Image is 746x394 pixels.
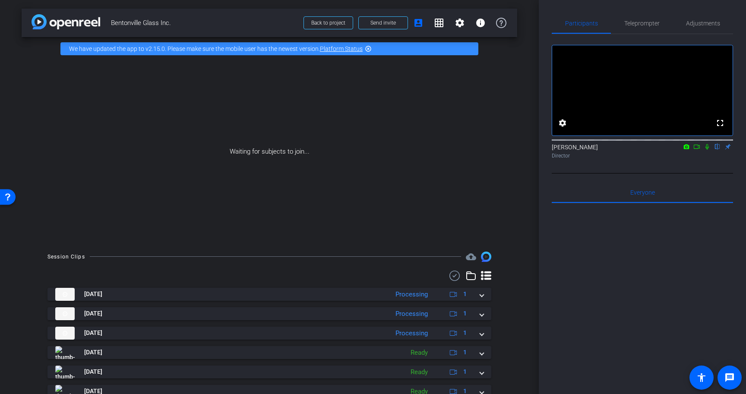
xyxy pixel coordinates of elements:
[47,252,85,261] div: Session Clips
[32,14,100,29] img: app-logo
[55,366,75,378] img: thumb-nail
[22,60,517,243] div: Waiting for subjects to join...
[303,16,353,29] button: Back to project
[84,367,102,376] span: [DATE]
[55,307,75,320] img: thumb-nail
[55,327,75,340] img: thumb-nail
[455,18,465,28] mat-icon: settings
[712,142,723,150] mat-icon: flip
[686,20,720,26] span: Adjustments
[84,328,102,337] span: [DATE]
[466,252,476,262] mat-icon: cloud_upload
[406,348,432,358] div: Ready
[391,309,432,319] div: Processing
[413,18,424,28] mat-icon: account_box
[55,346,75,359] img: thumb-nail
[552,143,733,160] div: [PERSON_NAME]
[481,252,491,262] img: Session clips
[365,45,372,52] mat-icon: highlight_off
[55,288,75,301] img: thumb-nail
[47,327,491,340] mat-expansion-panel-header: thumb-nail[DATE]Processing1
[552,152,733,160] div: Director
[557,118,568,128] mat-icon: settings
[463,367,467,376] span: 1
[630,189,655,195] span: Everyone
[111,14,298,32] span: Bentonville Glass Inc.
[406,367,432,377] div: Ready
[391,328,432,338] div: Processing
[724,372,735,383] mat-icon: message
[358,16,408,29] button: Send invite
[391,290,432,299] div: Processing
[624,20,660,26] span: Teleprompter
[47,288,491,301] mat-expansion-panel-header: thumb-nail[DATE]Processing1
[463,290,467,299] span: 1
[434,18,444,28] mat-icon: grid_on
[311,20,345,26] span: Back to project
[475,18,486,28] mat-icon: info
[84,348,102,357] span: [DATE]
[696,372,707,383] mat-icon: accessibility
[84,290,102,299] span: [DATE]
[47,307,491,320] mat-expansion-panel-header: thumb-nail[DATE]Processing1
[84,309,102,318] span: [DATE]
[463,328,467,337] span: 1
[463,348,467,357] span: 1
[463,309,467,318] span: 1
[60,42,478,55] div: We have updated the app to v2.15.0. Please make sure the mobile user has the newest version.
[565,20,598,26] span: Participants
[466,252,476,262] span: Destinations for your clips
[47,366,491,378] mat-expansion-panel-header: thumb-nail[DATE]Ready1
[320,45,363,52] a: Platform Status
[47,346,491,359] mat-expansion-panel-header: thumb-nail[DATE]Ready1
[715,118,725,128] mat-icon: fullscreen
[370,19,396,26] span: Send invite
